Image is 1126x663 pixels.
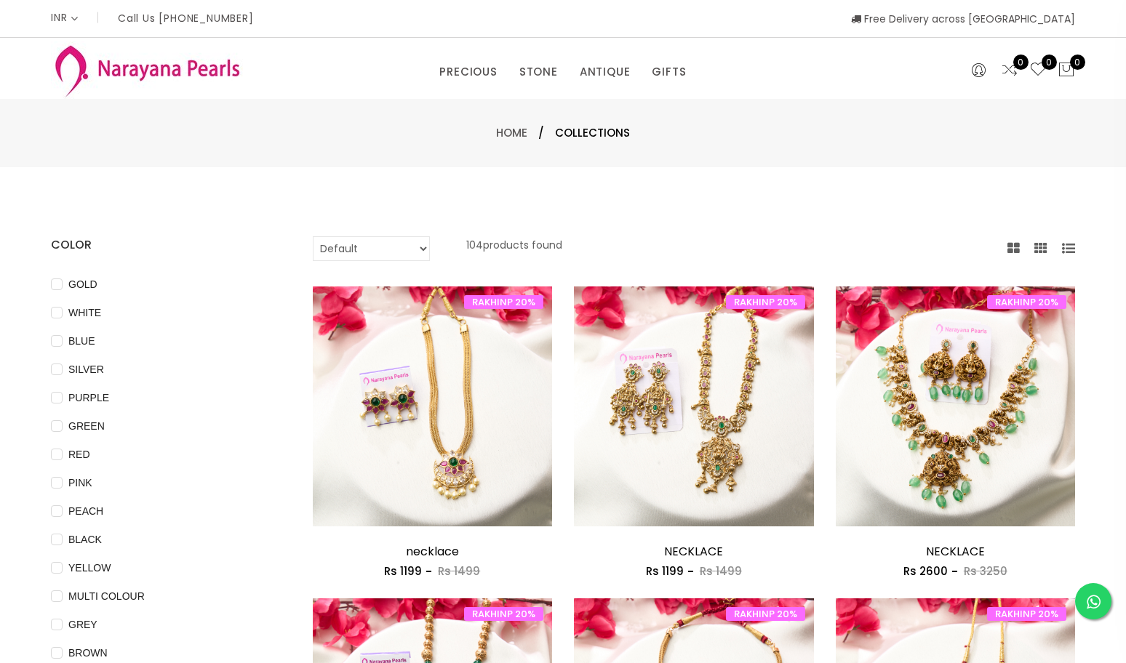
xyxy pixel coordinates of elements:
span: RAKHINP 20% [987,295,1066,309]
span: SILVER [63,361,110,377]
span: 0 [1013,55,1029,70]
a: Home [496,125,527,140]
a: 0 [1029,61,1047,80]
a: STONE [519,61,558,83]
span: Rs 1199 [646,563,684,579]
span: PINK [63,475,98,491]
span: Rs 1199 [384,563,422,579]
span: RED [63,446,96,462]
a: NECKLACE [664,543,723,560]
span: RAKHINP 20% [987,607,1066,621]
span: Collections [555,124,630,142]
span: BLUE [63,333,101,349]
button: 0 [1058,61,1075,80]
a: NECKLACE [926,543,985,560]
a: necklace [406,543,459,560]
span: BLACK [63,531,108,547]
span: Rs 1499 [438,563,480,579]
span: WHITE [63,305,107,321]
span: Rs 1499 [700,563,742,579]
span: MULTI COLOUR [63,588,151,604]
span: GREEN [63,418,111,434]
span: Rs 3250 [964,563,1007,579]
span: PURPLE [63,390,115,406]
p: 104 products found [466,236,562,261]
a: GIFTS [652,61,686,83]
span: Free Delivery across [GEOGRAPHIC_DATA] [851,12,1075,26]
a: ANTIQUE [580,61,631,83]
span: 0 [1042,55,1057,70]
span: YELLOW [63,560,116,576]
span: RAKHINP 20% [464,607,543,621]
span: RAKHINP 20% [726,295,805,309]
span: RAKHINP 20% [464,295,543,309]
span: PEACH [63,503,109,519]
span: GREY [63,616,103,632]
span: BROWN [63,645,113,661]
span: / [538,124,544,142]
span: RAKHINP 20% [726,607,805,621]
a: 0 [1001,61,1018,80]
span: 0 [1070,55,1085,70]
a: PRECIOUS [439,61,497,83]
p: Call Us [PHONE_NUMBER] [118,13,254,23]
h4: COLOR [51,236,269,254]
span: GOLD [63,276,103,292]
span: Rs 2600 [903,563,948,579]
